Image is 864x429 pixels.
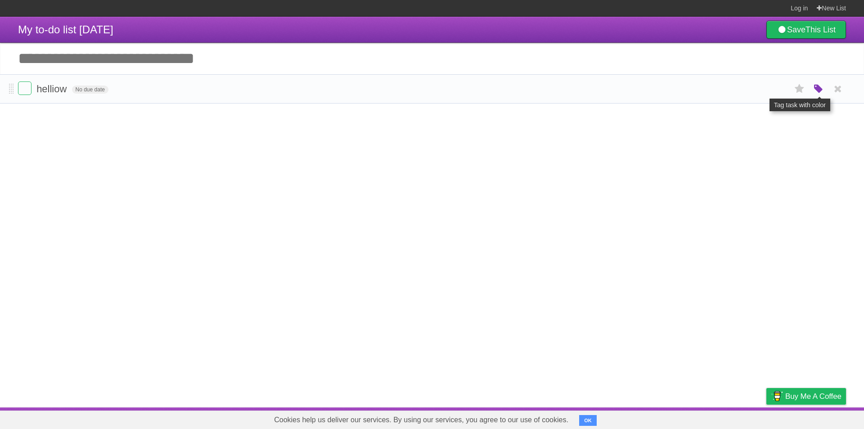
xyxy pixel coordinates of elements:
b: This List [805,25,836,34]
span: Cookies help us deliver our services. By using our services, you agree to our use of cookies. [265,411,577,429]
label: Star task [791,81,808,96]
a: SaveThis List [766,21,846,39]
a: Privacy [755,410,778,427]
a: Developers [676,410,713,427]
a: Terms [724,410,744,427]
span: helliow [36,83,69,95]
a: About [647,410,666,427]
span: My to-do list [DATE] [18,23,113,36]
img: Buy me a coffee [771,388,783,404]
button: OK [579,415,597,426]
a: Buy me a coffee [766,388,846,405]
span: No due date [72,86,108,94]
span: Buy me a coffee [785,388,841,404]
a: Suggest a feature [789,410,846,427]
label: Done [18,81,31,95]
